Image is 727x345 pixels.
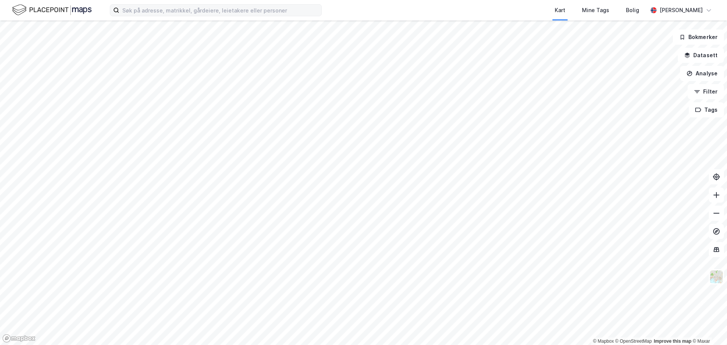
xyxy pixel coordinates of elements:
div: Mine Tags [582,6,609,15]
div: Kart [555,6,565,15]
div: [PERSON_NAME] [660,6,703,15]
div: Bolig [626,6,639,15]
input: Søk på adresse, matrikkel, gårdeiere, leietakere eller personer [119,5,321,16]
img: logo.f888ab2527a4732fd821a326f86c7f29.svg [12,3,92,17]
iframe: Chat Widget [689,309,727,345]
